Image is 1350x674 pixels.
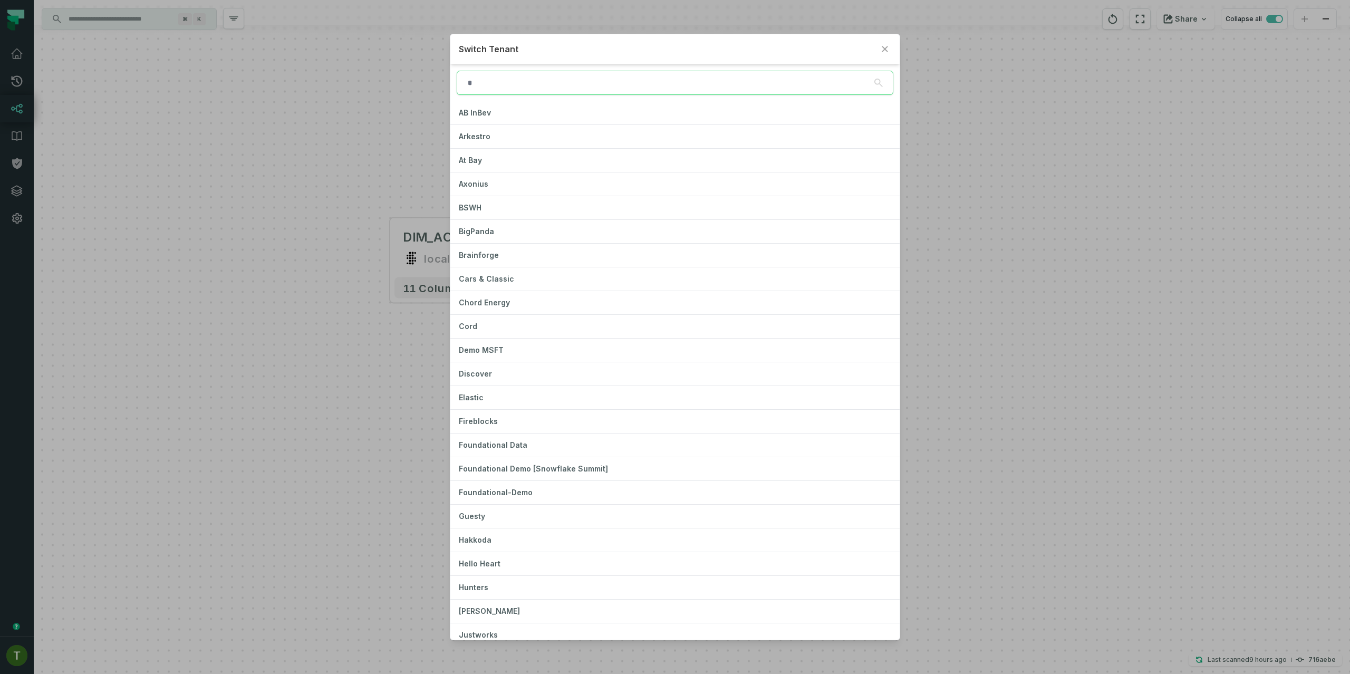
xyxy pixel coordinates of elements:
[450,386,899,409] button: Elastic
[459,203,481,212] span: BSWH
[459,417,498,426] span: Fireblocks
[879,43,891,55] button: Close
[450,481,899,504] button: Foundational-Demo
[450,528,899,552] button: Hakkoda
[459,630,498,639] span: Justworks
[450,220,899,243] button: BigPanda
[459,512,485,521] span: Guesty
[450,434,899,457] button: Foundational Data
[450,552,899,575] button: Hello Heart
[459,535,491,544] span: Hakkoda
[459,606,520,615] span: [PERSON_NAME]
[459,369,492,378] span: Discover
[450,315,899,338] button: Cord
[459,179,488,188] span: Axonius
[450,291,899,314] button: Chord Energy
[450,600,899,623] button: [PERSON_NAME]
[459,488,533,497] span: Foundational-Demo
[459,559,500,568] span: Hello Heart
[450,172,899,196] button: Axonius
[459,464,608,473] span: Foundational Demo [Snowflake Summit]
[450,623,899,647] button: Justworks
[450,576,899,599] button: Hunters
[450,101,899,124] button: AB InBev
[450,362,899,386] button: Discover
[450,244,899,267] button: Brainforge
[450,267,899,291] button: Cars & Classic
[459,274,514,283] span: Cars & Classic
[459,108,491,117] span: AB InBev
[450,457,899,480] button: Foundational Demo [Snowflake Summit]
[459,393,484,402] span: Elastic
[459,132,490,141] span: Arkestro
[459,440,527,449] span: Foundational Data
[450,339,899,362] button: Demo MSFT
[450,505,899,528] button: Guesty
[459,298,510,307] span: Chord Energy
[459,251,499,259] span: Brainforge
[450,149,899,172] button: At Bay
[450,196,899,219] button: BSWH
[459,345,504,354] span: Demo MSFT
[459,583,488,592] span: Hunters
[450,410,899,433] button: Fireblocks
[450,125,899,148] button: Arkestro
[459,43,874,55] h2: Switch Tenant
[459,227,494,236] span: BigPanda
[459,322,477,331] span: Cord
[459,156,482,165] span: At Bay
